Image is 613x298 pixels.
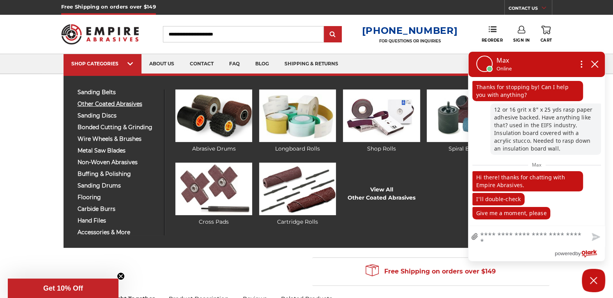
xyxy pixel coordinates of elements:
div: Get 10% OffClose teaser [8,279,118,298]
a: Longboard Rolls [259,89,336,153]
span: hand files [78,218,158,224]
a: blog [247,54,277,74]
span: Cart [540,38,552,43]
button: Close Chatbox [582,269,605,292]
img: Longboard Rolls [259,89,336,142]
span: powered [555,249,575,258]
span: non-woven abrasives [78,160,158,165]
a: Abrasive Drums [175,89,252,153]
span: flooring [78,195,158,200]
img: Spiral Bands [427,89,503,142]
button: Open chat options menu [574,58,588,71]
a: file upload [468,228,481,246]
p: I'll double-check [472,193,525,205]
span: metal saw blades [78,148,158,154]
span: sanding discs [78,113,158,119]
button: close chatbox [588,58,601,70]
button: Close teaser [117,272,125,280]
img: Empire Abrasives Logo Image [465,161,544,248]
span: carbide burrs [78,206,158,212]
a: [PHONE_NUMBER] [362,25,458,36]
span: Sign In [513,38,530,43]
span: sanding belts [78,89,158,95]
img: Abrasive Drums [175,89,252,142]
a: about us [141,54,182,74]
p: Online [496,65,512,72]
a: CONTACT US [509,4,552,15]
a: View AllOther Coated Abrasives [348,186,415,202]
p: Thanks for stopping by! Can I help you with anything? [472,81,583,101]
a: Cross Pads [175,163,252,226]
span: buffing & polishing [78,171,158,177]
span: bonded cutting & grinding [78,124,158,130]
img: Empire Abrasives [61,19,139,49]
p: Max [496,56,512,65]
a: shipping & returns [277,54,346,74]
span: wire wheels & brushes [78,136,158,142]
a: Shop Rolls [343,89,420,153]
a: Powered by Olark [555,247,605,261]
p: Give me a moment, please [472,207,550,219]
span: other coated abrasives [78,101,158,107]
a: faq [221,54,247,74]
p: 12 or 16 grit x 8" x 25 yds rasp paper adhesive backed. Have anything like that? used in the EIFS... [490,103,601,155]
div: olark chatbox [468,51,605,261]
span: Free Shipping on orders over $149 [366,264,496,279]
img: Cartridge Rolls [259,163,336,215]
input: Submit [325,27,341,42]
a: Reorder [481,26,503,42]
span: accessories & more [78,230,158,235]
div: chat [468,77,605,226]
a: Spiral Bands [427,89,503,153]
button: Send message [585,228,605,246]
span: sanding drums [78,183,158,189]
span: by [575,249,581,258]
img: Cross Pads [175,163,252,215]
span: Reorder [481,38,503,43]
a: contact [182,54,221,74]
div: SHOP CATEGORIES [71,61,134,67]
span: Max [528,160,545,170]
p: Hi there! thanks for chatting with Empire Abrasives. [472,171,583,191]
a: Cartridge Rolls [259,163,336,226]
img: Shop Rolls [343,89,420,142]
span: Get 10% Off [43,284,83,292]
a: Cart [540,26,552,43]
p: FOR QUESTIONS OR INQUIRIES [362,39,458,44]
